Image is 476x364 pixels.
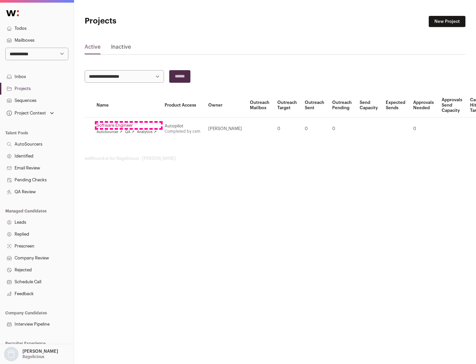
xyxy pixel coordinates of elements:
[125,129,134,135] a: QA ↗
[438,93,466,117] th: Approvals Send Capacity
[93,93,161,117] th: Name
[301,117,328,140] td: 0
[246,93,273,117] th: Outreach Mailbox
[22,349,58,354] p: [PERSON_NAME]
[22,354,44,359] p: Bagelicious
[137,129,156,135] a: Analytics ↗
[301,93,328,117] th: Outreach Sent
[382,93,409,117] th: Expected Sends
[204,117,246,140] td: [PERSON_NAME]
[165,123,200,129] div: Autopilot
[97,129,122,135] a: AutoSourcer ↗
[356,93,382,117] th: Send Capacity
[5,109,55,118] button: Open dropdown
[85,43,100,54] a: Active
[409,117,438,140] td: 0
[3,7,22,20] img: Wellfound
[5,111,46,116] div: Project Context
[328,93,356,117] th: Outreach Pending
[328,117,356,140] td: 0
[3,347,59,361] button: Open dropdown
[429,16,465,27] a: New Project
[97,123,157,128] a: Software Engineer
[111,43,131,54] a: Inactive
[85,16,212,26] h1: Projects
[273,93,301,117] th: Outreach Target
[4,347,19,361] img: nopic.png
[204,93,246,117] th: Owner
[273,117,301,140] td: 0
[85,156,465,161] footer: wellfound:ai for Bagelicious - [PERSON_NAME]
[165,129,200,133] a: Completed by csm
[409,93,438,117] th: Approvals Needed
[161,93,204,117] th: Product Access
